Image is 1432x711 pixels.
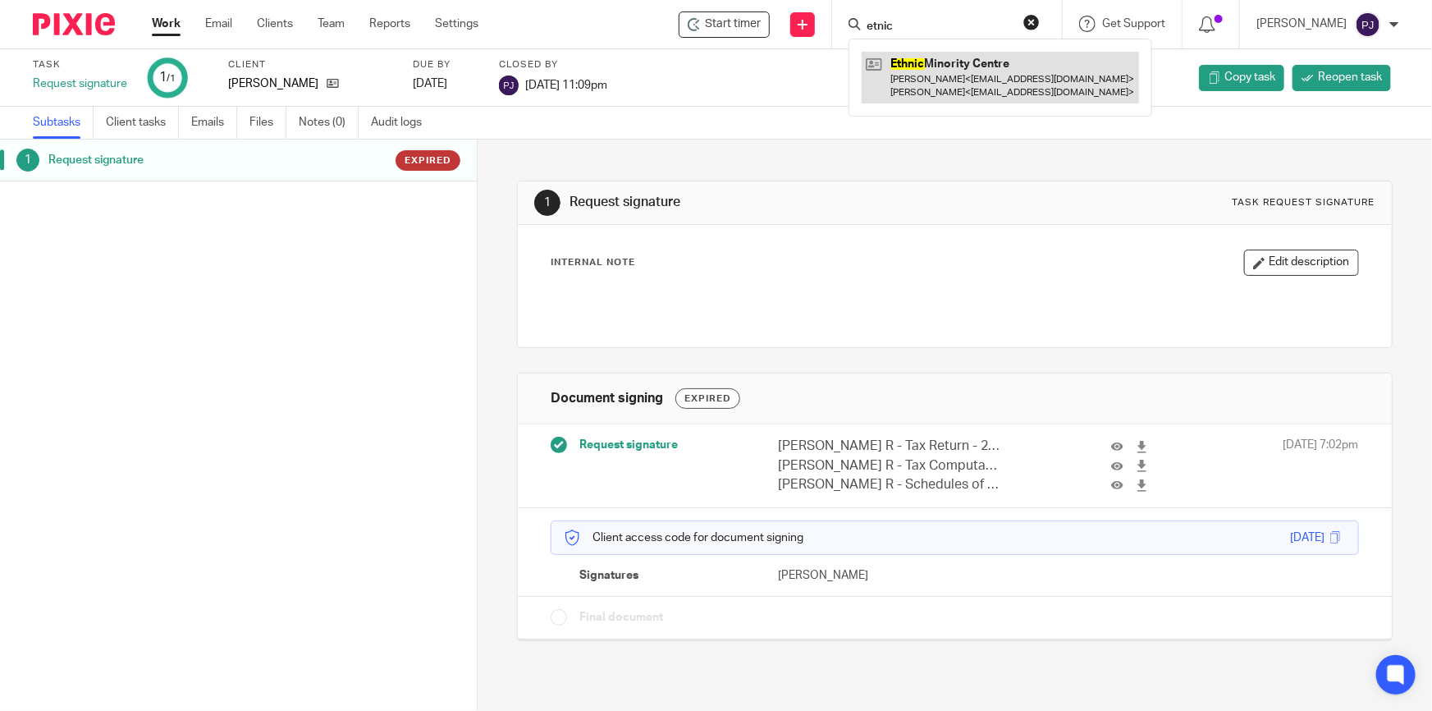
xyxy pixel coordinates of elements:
[435,16,478,32] a: Settings
[778,437,1000,456] p: [PERSON_NAME] R - Tax Return - 2025.pdf
[1256,16,1347,32] p: [PERSON_NAME]
[152,16,181,32] a: Work
[205,16,232,32] a: Email
[679,11,770,38] div: Rob Kidner - Request signature
[167,74,176,83] small: /1
[705,16,761,33] span: Start timer
[778,456,1000,475] p: [PERSON_NAME] R - Tax Computation - 2025.pdf
[1292,65,1391,91] a: Reopen task
[33,76,127,92] div: Request signature
[579,609,663,626] span: Final document
[405,154,451,167] span: Expired
[534,190,560,216] div: 1
[579,437,678,453] span: Request signature
[299,107,359,139] a: Notes (0)
[413,58,478,71] label: Due by
[318,16,345,32] a: Team
[33,13,115,35] img: Pixie
[1318,69,1382,85] span: Reopen task
[551,256,635,269] p: Internal Note
[1244,250,1359,276] button: Edit description
[570,194,990,211] h1: Request signature
[33,107,94,139] a: Subtasks
[228,58,392,71] label: Client
[228,76,318,92] p: [PERSON_NAME]
[413,76,478,92] div: [DATE]
[369,16,410,32] a: Reports
[675,388,740,409] div: Expired
[159,68,176,87] div: 1
[1355,11,1381,38] img: svg%3E
[249,107,286,139] a: Files
[371,107,434,139] a: Audit logs
[499,58,607,71] label: Closed by
[1102,18,1165,30] span: Get Support
[778,475,1000,494] p: [PERSON_NAME] R - Schedules of data - 2025.pdf
[1283,437,1359,494] span: [DATE] 7:02pm
[1233,196,1375,209] div: Task request signature
[579,567,638,584] span: Signatures
[564,530,803,546] p: Client access code for document signing
[865,20,1013,34] input: Search
[525,79,607,90] span: [DATE] 11:09pm
[499,76,519,95] img: svg%3E
[551,390,663,407] h1: Document signing
[48,148,323,172] h1: Request signature
[16,149,39,172] div: 1
[257,16,293,32] a: Clients
[1224,69,1275,85] span: Copy task
[33,58,127,71] label: Task
[778,567,954,584] p: [PERSON_NAME]
[1023,14,1040,30] button: Clear
[1199,65,1284,91] a: Copy task
[106,107,179,139] a: Client tasks
[1291,530,1325,546] div: [DATE]
[191,107,237,139] a: Emails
